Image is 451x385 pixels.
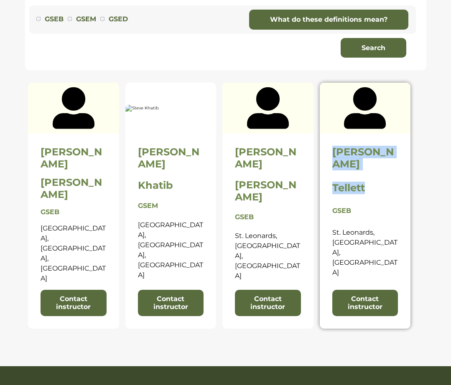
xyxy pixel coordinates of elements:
[332,146,398,170] h2: [PERSON_NAME]
[332,228,398,278] p: St. Leonards, [GEOGRAPHIC_DATA], [GEOGRAPHIC_DATA]
[138,146,204,170] h2: [PERSON_NAME]
[41,207,107,217] p: GSEB
[109,14,128,25] label: GSED
[235,290,301,316] a: Contact instructor
[235,179,301,203] h2: [PERSON_NAME]
[235,212,301,222] p: GSEB
[341,38,406,58] button: Search
[125,105,217,111] img: Steve Khatib
[235,146,301,170] h2: [PERSON_NAME]
[138,220,204,280] p: [GEOGRAPHIC_DATA], [GEOGRAPHIC_DATA], [GEOGRAPHIC_DATA]
[76,14,96,25] label: GSEM
[41,177,107,201] h2: [PERSON_NAME]
[332,290,398,316] a: Contact instructor
[332,206,398,216] p: GSEB
[41,223,107,284] p: [GEOGRAPHIC_DATA], [GEOGRAPHIC_DATA], [GEOGRAPHIC_DATA]
[41,290,107,316] a: Contact instructor
[138,290,204,316] a: Contact instructor
[235,231,301,281] p: St. Leonards, [GEOGRAPHIC_DATA], [GEOGRAPHIC_DATA]
[138,201,204,211] p: GSEM
[41,146,107,170] h2: [PERSON_NAME]
[45,14,64,25] label: GSEB
[332,182,398,194] h2: Tellett
[138,180,204,192] h2: Khatib
[249,10,408,30] a: What do these definitions mean?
